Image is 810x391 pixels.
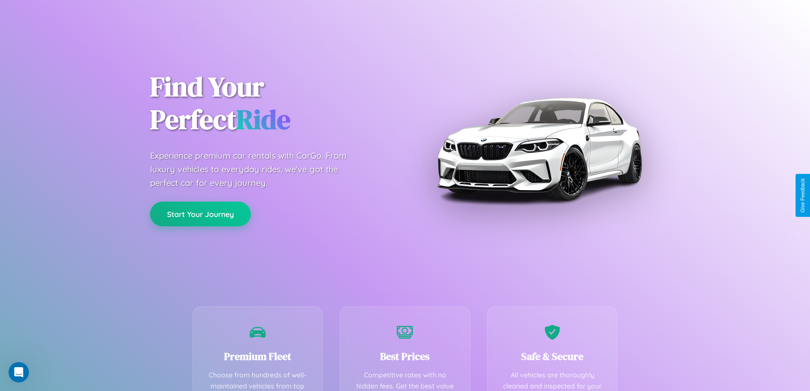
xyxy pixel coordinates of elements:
span: Ride [236,101,290,138]
div: Give Feedback [800,178,806,213]
p: Experience premium car rentals with CarGo. From luxury vehicles to everyday rides, we've got the ... [150,149,363,190]
iframe: Intercom live chat [9,362,29,382]
h3: Premium Fleet [206,349,310,363]
h1: Find Your Perfect [150,71,392,136]
h3: Safe & Secure [500,349,605,363]
h3: Best Prices [353,349,457,363]
img: Premium BMW car rental vehicle [433,43,645,255]
button: Start Your Journey [150,202,251,226]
